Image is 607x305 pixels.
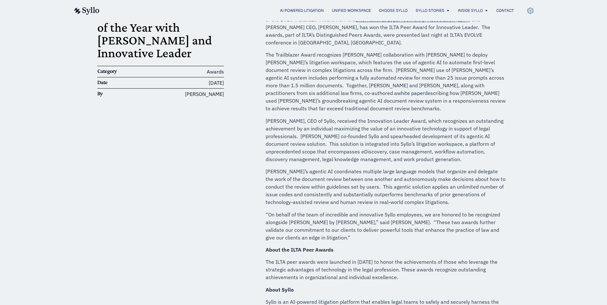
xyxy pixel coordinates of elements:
time: [DATE] [209,80,224,86]
a: white paper [397,90,425,96]
p: “On behalf of the team of incredible and innovative Syllo employees, we are honored to be recogni... [266,211,507,241]
span: [PERSON_NAME] [185,90,224,98]
p: The ILTA peer awards were launched in [DATE] to honor the achievements of those who leverage the ... [266,258,507,281]
a: AI Powered Litigation [280,8,324,13]
p: [PERSON_NAME], CEO of Syllo, received the Innovation Leader Award, which recognizes an outstandin... [266,117,507,163]
p: [PERSON_NAME]’s agentic AI coordinates multiple large language models that organize and delegate ... [266,168,507,206]
img: syllo [73,7,100,15]
p: The Trailblazer Award recognizes [PERSON_NAME] collaboration with [PERSON_NAME] to deploy [PERSON... [266,51,507,112]
h6: Date [97,79,140,86]
h6: By [97,90,140,97]
a: Choose Syllo [379,8,408,13]
a: Unified Workspace [332,8,371,13]
a: Inside Syllo [458,8,483,13]
a: Contact [496,8,514,13]
strong: About the ILTA Peer Awards [266,246,333,253]
a: Syllo Stories [416,8,444,13]
strong: About Syllo [266,286,294,293]
h6: Category [97,68,140,75]
nav: Menu [112,8,514,14]
div: Menu Toggle [112,8,514,14]
p: – , the litigation workspace for the AI era, [DATE] announced that the company and [PERSON_NAME] ... [266,0,507,46]
span: Awards [207,68,224,75]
